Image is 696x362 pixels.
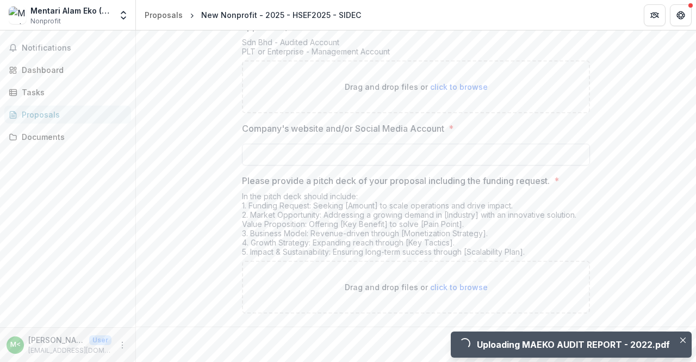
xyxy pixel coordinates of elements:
[22,109,122,120] div: Proposals
[28,346,111,355] p: [EMAIL_ADDRESS][DOMAIN_NAME]
[644,4,666,26] button: Partners
[670,4,692,26] button: Get Help
[4,106,131,124] a: Proposals
[4,83,131,101] a: Tasks
[9,7,26,24] img: Mentari Alam Eko (M) Sdn Bhd
[676,334,689,347] button: Close
[30,5,111,16] div: Mentari Alam Eko (M) Sdn Bhd
[242,122,444,135] p: Company's website and/or Social Media Account
[116,4,131,26] button: Open entity switcher
[4,128,131,146] a: Documents
[22,131,122,143] div: Documents
[116,339,129,352] button: More
[4,39,131,57] button: Notifications
[140,7,187,23] a: Proposals
[22,64,122,76] div: Dashboard
[201,9,361,21] div: New Nonprofit - 2025 - HSEF2025 - SIDEC
[22,44,127,53] span: Notifications
[145,9,183,21] div: Proposals
[477,338,670,351] div: Uploading MAEKO AUDIT REPORT - 2022.pdf
[242,174,550,187] p: Please provide a pitch deck of your proposal including the funding request.
[242,38,590,60] div: Sdn Bhd - Audited Account PLT or Enterprise - Management Account
[345,81,488,93] p: Drag and drop files or
[10,341,21,348] div: Mae Ooi <mae@maeko.com.my>
[430,82,488,91] span: click to browse
[30,16,61,26] span: Nonprofit
[446,327,696,362] div: Notifications-bottom-right
[22,87,122,98] div: Tasks
[430,283,488,292] span: click to browse
[28,334,85,346] p: [PERSON_NAME] <[PERSON_NAME][EMAIL_ADDRESS][DOMAIN_NAME]>
[140,7,365,23] nav: breadcrumb
[89,335,111,345] p: User
[345,281,488,293] p: Drag and drop files or
[242,192,590,261] div: In the pitch deck should include: 1. Funding Request: Seeking [Amount] to scale operations and dr...
[4,61,131,79] a: Dashboard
